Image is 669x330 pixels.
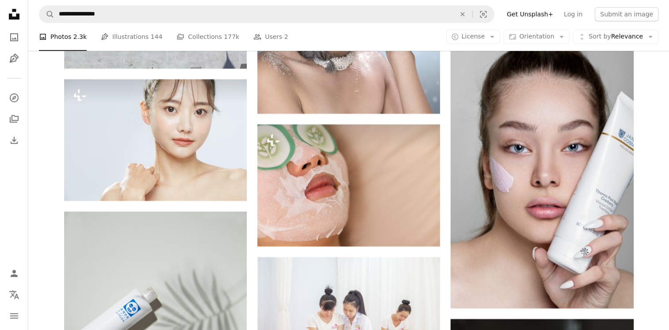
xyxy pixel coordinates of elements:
[284,32,288,42] span: 2
[595,7,658,21] button: Submit an image
[451,167,633,175] a: a woman holding a tube of sunscreen next to her face
[473,6,494,23] button: Visual search
[39,5,494,23] form: Find visuals sitewide
[462,33,485,40] span: License
[39,6,54,23] button: Search Unsplash
[5,265,23,282] a: Log in / Sign up
[451,34,633,308] img: a woman holding a tube of sunscreen next to her face
[504,30,570,44] button: Orientation
[5,110,23,128] a: Collections
[501,7,558,21] a: Get Unsplash+
[257,181,440,189] a: A woman with cucumber slices on her face
[589,33,611,40] span: Sort by
[101,23,162,51] a: Illustrations 144
[5,286,23,303] button: Language
[64,79,247,201] img: Flash light
[573,30,658,44] button: Sort byRelevance
[453,6,472,23] button: Clear
[558,7,588,21] a: Log in
[446,30,501,44] button: License
[5,89,23,107] a: Explore
[176,23,239,51] a: Collections 177k
[519,33,554,40] span: Orientation
[224,32,239,42] span: 177k
[253,23,288,51] a: Users 2
[257,124,440,246] img: A woman with cucumber slices on her face
[64,136,247,144] a: Flash light
[257,314,440,322] a: three women standing beside bed
[5,50,23,67] a: Illustrations
[5,28,23,46] a: Photos
[5,307,23,325] button: Menu
[589,33,643,42] span: Relevance
[5,5,23,25] a: Home — Unsplash
[5,131,23,149] a: Download History
[151,32,163,42] span: 144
